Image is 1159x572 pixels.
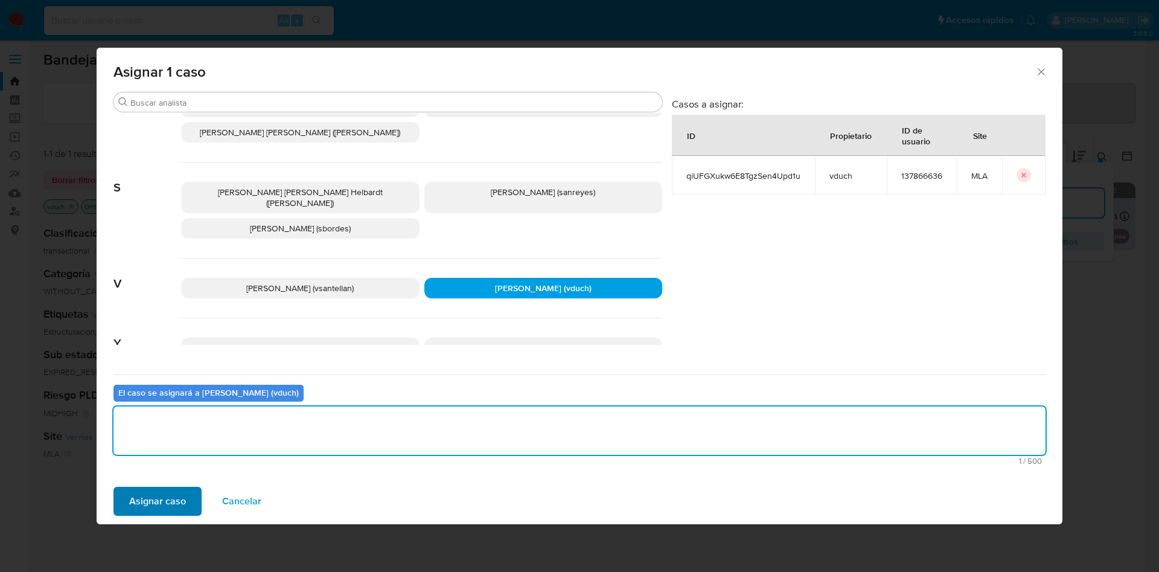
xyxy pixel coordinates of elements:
div: [PERSON_NAME] (vduch) [424,278,663,298]
h3: Casos a asignar: [672,98,1046,110]
span: Y [113,318,181,351]
input: Buscar analista [130,97,657,108]
span: Máximo 500 caracteres [117,457,1042,465]
span: V [113,259,181,291]
div: assign-modal [97,48,1062,524]
span: [PERSON_NAME] (vduch) [495,282,592,294]
span: vduch [829,170,872,181]
div: [PERSON_NAME] (sbordes) [181,218,420,239]
span: [PERSON_NAME] (ylofffonseca) [243,342,358,354]
div: [PERSON_NAME] (sanreyes) [424,182,663,213]
button: Asignar caso [113,487,202,516]
span: Asignar 1 caso [113,65,1035,79]
span: S [113,162,181,195]
span: MLA [971,170,988,181]
div: Site [959,121,1001,150]
button: icon-button [1017,168,1031,182]
span: [PERSON_NAME] (sbordes) [250,222,351,234]
span: [PERSON_NAME] [PERSON_NAME] Helbardt ([PERSON_NAME]) [218,186,383,209]
b: El caso se asignará a [PERSON_NAME] (vduch) [118,387,299,399]
div: [PERSON_NAME] (ylofffonseca) [181,338,420,358]
span: qiUFGXukw6E8TgzSen4Upd1u [686,170,800,181]
div: ID [672,121,710,150]
div: [PERSON_NAME] (yfacco) [424,338,663,358]
div: Propietario [816,121,886,150]
span: 137866636 [901,170,942,181]
button: Buscar [118,97,128,107]
span: [PERSON_NAME] (vsantellan) [246,282,354,294]
button: Cancelar [206,487,277,516]
div: [PERSON_NAME] [PERSON_NAME] ([PERSON_NAME]) [181,122,420,143]
span: [PERSON_NAME] (yfacco) [496,342,590,354]
span: [PERSON_NAME] (sanreyes) [491,186,595,198]
div: [PERSON_NAME] [PERSON_NAME] Helbardt ([PERSON_NAME]) [181,182,420,213]
span: [PERSON_NAME] [PERSON_NAME] ([PERSON_NAME]) [200,126,400,138]
span: Cancelar [222,488,261,515]
span: Asignar caso [129,488,186,515]
div: [PERSON_NAME] (vsantellan) [181,278,420,298]
button: Cerrar ventana [1035,66,1046,77]
div: ID de usuario [887,115,956,155]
